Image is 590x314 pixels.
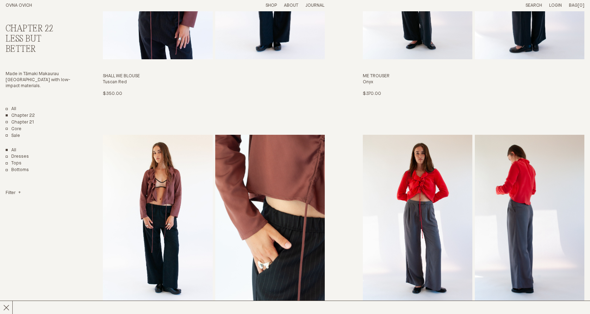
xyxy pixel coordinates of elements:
[578,3,584,8] span: [0]
[549,3,562,8] a: Login
[6,133,20,139] a: Sale
[6,34,73,55] h3: Less But Better
[569,3,578,8] span: Bag
[6,154,29,160] a: Dresses
[103,79,324,85] h4: Tuscan Red
[6,147,16,153] a: Show All
[6,113,35,119] a: Chapter 22
[6,24,73,34] h2: Chapter 22
[6,167,29,173] a: Bottoms
[6,106,16,112] a: All
[363,73,584,79] h3: Me Trouser
[305,3,324,8] a: Journal
[363,91,381,96] span: $370.00
[6,126,21,132] a: Core
[6,120,34,126] a: Chapter 21
[6,71,73,89] p: Made in Tāmaki Makaurau [GEOGRAPHIC_DATA] with low-impact materials.
[103,91,122,96] span: $350.00
[363,79,584,85] h4: Onyx
[6,161,21,167] a: Tops
[6,3,32,8] a: Home
[6,190,21,196] summary: Filter
[363,135,472,301] img: Me Trouser
[103,73,324,79] h3: Shall We Blouse
[266,3,277,8] a: Shop
[284,3,298,9] summary: About
[526,3,542,8] a: Search
[103,135,212,301] img: Painter Pant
